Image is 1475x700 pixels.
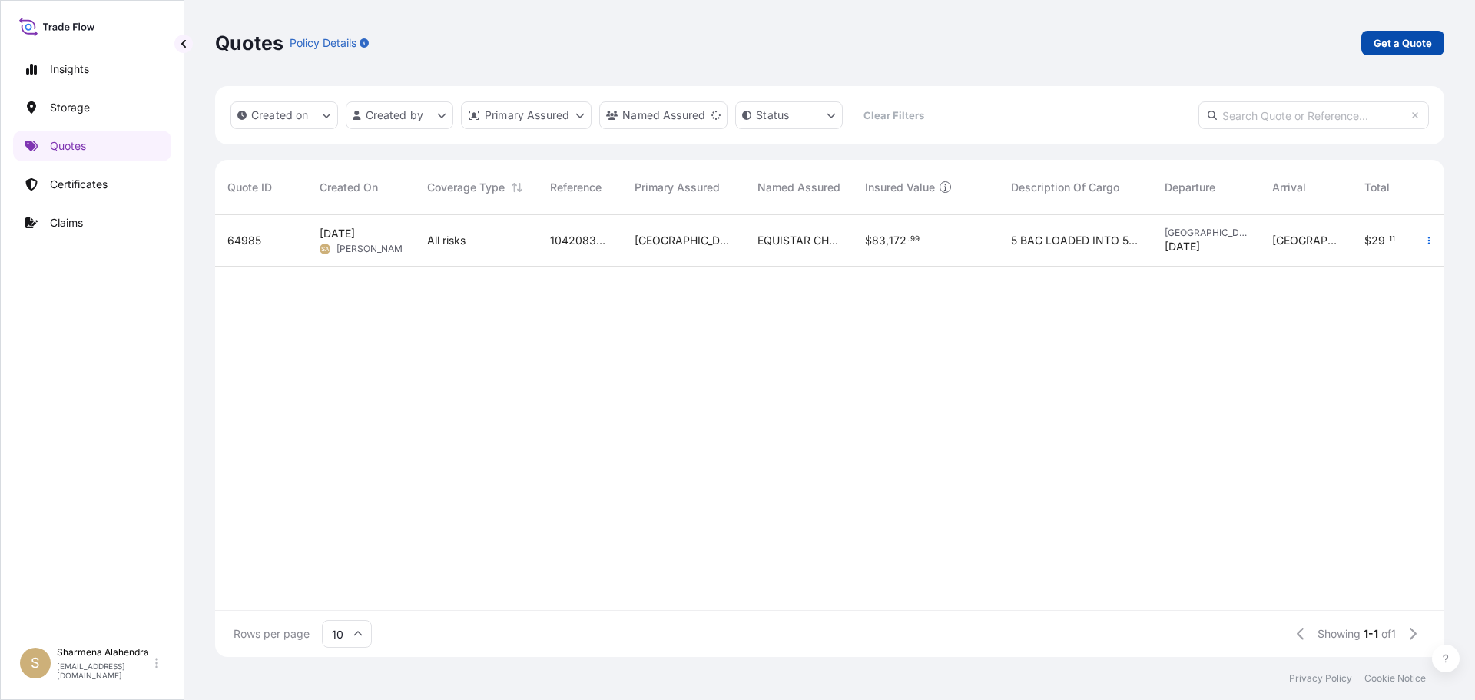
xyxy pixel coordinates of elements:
a: Certificates [13,169,171,200]
span: $ [865,235,872,246]
span: 11 [1389,237,1395,242]
button: createdOn Filter options [230,101,338,129]
span: S [31,655,40,671]
a: Insights [13,54,171,85]
span: Total [1364,180,1390,195]
span: 83 [872,235,886,246]
p: Certificates [50,177,108,192]
span: Showing [1318,626,1361,642]
p: Insights [50,61,89,77]
p: Policy Details [290,35,356,51]
p: Get a Quote [1374,35,1432,51]
span: [DATE] [320,226,355,241]
span: [GEOGRAPHIC_DATA] [635,233,733,248]
span: Arrival [1272,180,1306,195]
span: 99 [910,237,920,242]
p: Quotes [50,138,86,154]
span: [GEOGRAPHIC_DATA] [1165,227,1248,239]
span: . [1386,237,1388,242]
a: Quotes [13,131,171,161]
a: Cookie Notice [1364,672,1426,685]
span: [GEOGRAPHIC_DATA] [1272,233,1340,248]
p: Named Assured [622,108,705,123]
p: [EMAIL_ADDRESS][DOMAIN_NAME] [57,662,152,680]
span: [PERSON_NAME] [336,243,411,255]
p: Claims [50,215,83,231]
a: Privacy Policy [1289,672,1352,685]
span: Reference [550,180,602,195]
span: Created On [320,180,378,195]
button: certificateStatus Filter options [735,101,843,129]
span: Quote ID [227,180,272,195]
span: 172 [889,235,907,246]
span: Description Of Cargo [1011,180,1119,195]
a: Get a Quote [1361,31,1444,55]
p: Sharmena Alahendra [57,646,152,659]
span: 10420836113/5013159530 [550,233,610,248]
span: Primary Assured [635,180,720,195]
span: Rows per page [234,626,310,642]
span: of 1 [1381,626,1396,642]
button: createdBy Filter options [346,101,453,129]
a: Claims [13,207,171,238]
a: Storage [13,92,171,123]
span: Departure [1165,180,1215,195]
button: cargoOwner Filter options [599,101,728,129]
button: Sort [508,178,526,197]
p: Quotes [215,31,283,55]
p: Created on [251,108,309,123]
button: distributor Filter options [461,101,592,129]
span: 5 BAG LOADED INTO 5 20' DRY VAN PETROTHENE GA564189, SEABULK [1011,233,1140,248]
button: Clear Filters [850,103,936,128]
span: 29 [1371,235,1385,246]
p: Primary Assured [485,108,569,123]
input: Search Quote or Reference... [1198,101,1429,129]
p: Created by [366,108,424,123]
p: Status [756,108,789,123]
span: Named Assured [757,180,840,195]
span: [DATE] [1165,239,1200,254]
span: SA [321,241,330,257]
p: Storage [50,100,90,115]
span: 64985 [227,233,261,248]
span: Coverage Type [427,180,505,195]
span: $ [1364,235,1371,246]
span: 1-1 [1364,626,1378,642]
span: EQUISTAR CHEMICALS, LP [757,233,840,248]
span: , [886,235,889,246]
p: Clear Filters [863,108,924,123]
span: Insured Value [865,180,935,195]
span: All risks [427,233,466,248]
span: . [907,237,910,242]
